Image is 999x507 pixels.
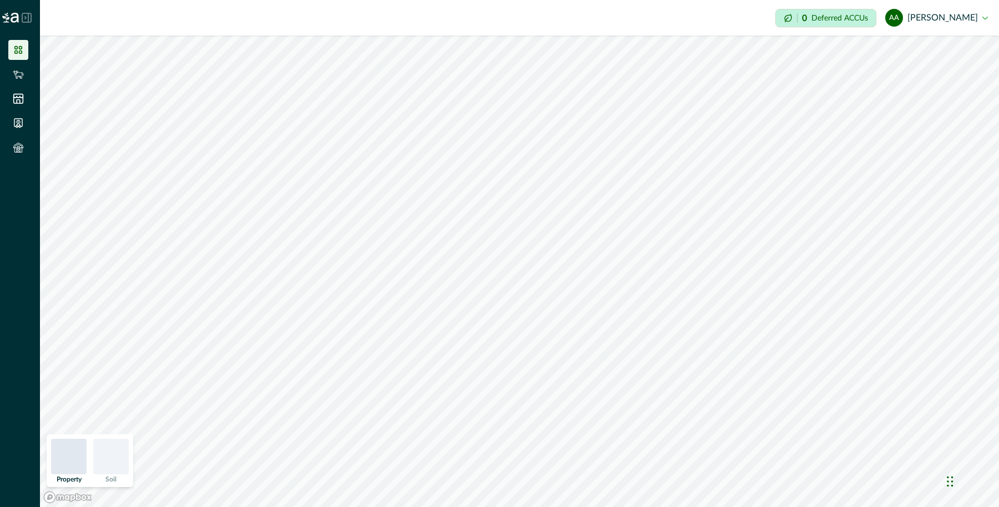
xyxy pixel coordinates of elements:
img: Logo [2,13,19,23]
a: Mapbox logo [43,491,92,504]
div: Drag [947,465,953,498]
iframe: Chat Widget [944,454,999,507]
p: Property [57,476,82,483]
p: Deferred ACCUs [811,14,868,22]
p: Soil [105,476,117,483]
button: Adeline AgriProve[PERSON_NAME] [885,4,988,31]
canvas: Map [40,36,999,507]
p: 0 [802,14,807,23]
